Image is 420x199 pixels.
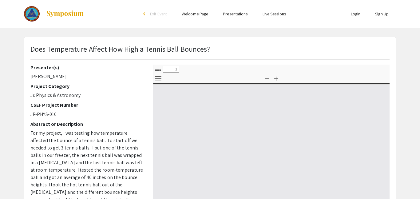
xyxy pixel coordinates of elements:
button: Zoom In [271,74,281,83]
h2: Abstract or Description [30,121,144,127]
button: Toggle Sidebar [153,65,163,74]
a: Welcome Page [182,11,208,17]
a: Login [351,11,361,17]
p: JR-PHYS-010 [30,111,144,118]
p: Does Temperature Affect How High a Tennis Ball Bounces? [30,43,210,54]
input: Page [163,66,179,73]
div: arrow_back_ios [143,12,147,16]
img: The 2023 Colorado Science & Engineering Fair [24,6,40,22]
button: Tools [153,74,163,83]
h2: CSEF Project Number [30,102,144,108]
a: Presentations [223,11,248,17]
button: Zoom Out [262,74,272,83]
p: Jr. Physics & Astronomy [30,92,144,99]
a: Live Sessions [263,11,286,17]
h2: Project Category [30,83,144,89]
a: The 2023 Colorado Science & Engineering Fair [24,6,84,22]
a: Sign Up [375,11,389,17]
span: Exit Event [150,11,167,17]
img: Symposium by ForagerOne [46,10,84,18]
h2: Presenter(s) [30,65,144,70]
p: [PERSON_NAME] [30,73,144,80]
